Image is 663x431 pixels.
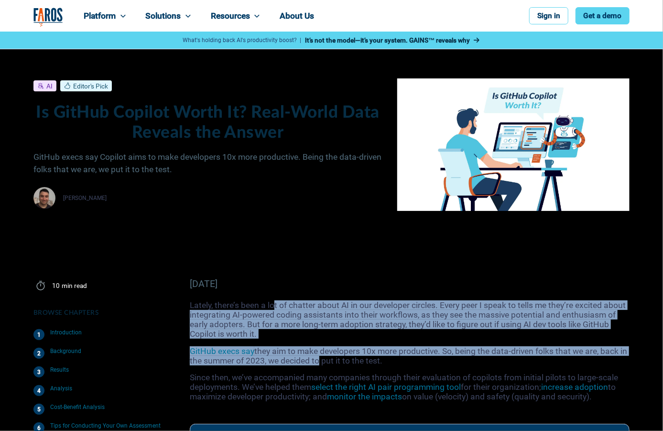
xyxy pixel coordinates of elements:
[50,385,72,392] div: Analysis
[33,103,382,143] h1: Is GitHub Copilot Worth It? Real-World Data Reveals the Answer
[529,7,568,24] a: Sign in
[46,82,53,90] div: AI
[33,363,168,381] a: Results
[33,344,168,363] a: Background
[190,346,254,356] a: GitHub execs say
[183,37,301,44] p: What's holding back AI's productivity boost? |
[33,308,168,318] div: Browse Chapters
[50,422,161,429] div: Tips for Conducting Your Own Assessment
[50,329,82,336] div: Introduction
[305,35,480,45] a: It’s not the model—it’s your system. GAINS™ reveals why
[305,36,470,44] strong: It’s not the model—it’s your system. GAINS™ reveals why
[190,278,630,289] div: [DATE]
[311,382,461,392] a: select the right AI pair programming tool
[145,11,181,21] div: Solutions
[576,7,630,24] a: Get a demo
[50,366,69,373] div: Results
[397,78,630,211] img: Is GitHub Copilot Worth It Faros AI blog banner image of developer utilizing copilot
[84,11,116,21] div: Platform
[33,325,168,344] a: Introduction
[33,8,63,27] img: Logo of the analytics and reporting company Faros.
[190,300,630,339] p: Lately, there’s been a lot of chatter about AI in our developer circles. Every peer I speak to te...
[190,346,630,365] p: they aim to make developers 10x more productive. So, being the data-driven folks that we are, bac...
[541,382,608,392] a: increase adoption
[33,151,382,176] p: GitHub execs say Copilot aims to make developers 10x more productive. Being the data-driven folks...
[211,11,250,21] div: Resources
[73,82,108,90] div: Editor's Pick
[50,404,105,410] div: Cost-Benefit Analysis
[327,392,402,401] a: monitor the impacts
[190,373,630,401] p: Since then, we’ve accompanied many companies through their evaluation of copilots from initial pi...
[63,195,107,201] div: [PERSON_NAME]
[62,282,87,289] div: min read
[33,381,168,400] a: Analysis
[50,348,81,354] div: Background
[33,187,56,210] img: Thomas Gerber
[33,8,63,27] a: home
[33,400,168,419] a: Cost-Benefit Analysis
[52,282,60,289] div: 10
